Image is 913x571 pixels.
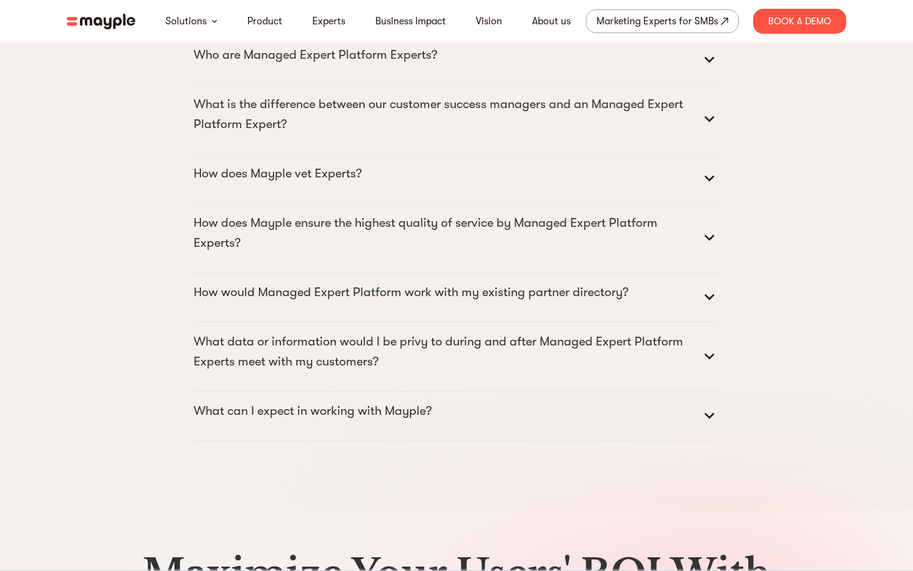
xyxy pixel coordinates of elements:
[194,45,719,75] summary: Who are Managed Expert Platform Experts?
[688,426,913,571] iframe: Chat Widget
[194,282,628,302] p: How would Managed Expert Platform work with my existing partner directory?
[194,332,719,382] summary: What data or information would I be privy to during and after Managed Expert Platform Experts mee...
[194,213,699,253] p: How does Mayple ensure the highest quality of service by Managed Expert Platform Experts?
[194,45,437,65] p: Who are Managed Expert Platform Experts?
[532,14,571,29] a: About us
[194,282,719,312] summary: How would Managed Expert Platform work with my existing partner directory?
[586,9,739,33] a: Marketing Experts for SMBs
[194,164,719,194] summary: How does Mayple vet Experts?
[596,12,718,30] div: Marketing Experts for SMBs
[753,9,846,34] div: Book A Demo
[212,19,217,23] img: arrow-down
[194,94,699,134] p: What is the difference between our customer success managers and an Managed Expert Platform Expert?
[194,401,719,431] summary: What can I expect in working with Mayple?
[194,332,699,372] p: What data or information would I be privy to during and after Managed Expert Platform Experts mee...
[194,164,362,184] p: How does Mayple vet Experts?
[476,14,502,29] a: Vision
[165,14,207,29] a: Solutions
[194,94,719,144] summary: What is the difference between our customer success managers and an Managed Expert Platform Expert?
[312,14,345,29] a: Experts
[67,14,136,29] img: mayple-logo
[194,213,719,263] summary: How does Mayple ensure the highest quality of service by Managed Expert Platform Experts?
[194,401,432,421] p: What can I expect in working with Mayple?
[247,14,282,29] a: Product
[375,14,446,29] a: Business Impact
